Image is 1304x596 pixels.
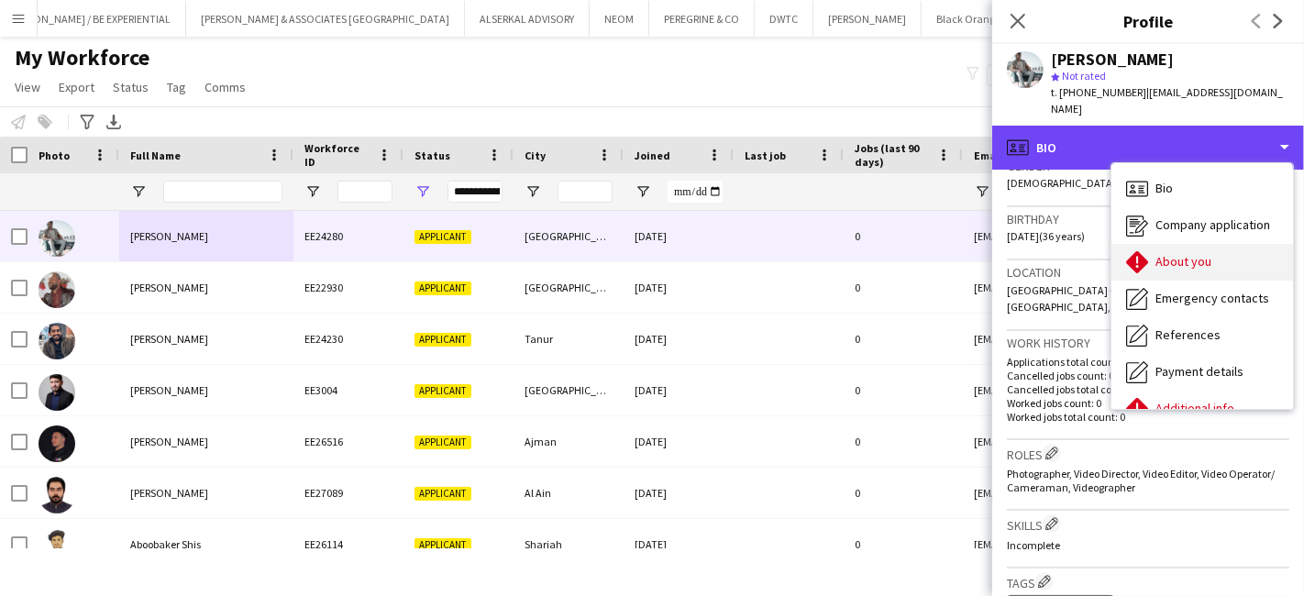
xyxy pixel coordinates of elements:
[293,519,403,569] div: EE26114
[1007,264,1289,281] h3: Location
[1155,400,1234,416] span: Additional info
[59,79,94,95] span: Export
[974,183,990,200] button: Open Filter Menu
[624,468,734,518] div: [DATE]
[1051,51,1174,68] div: [PERSON_NAME]
[1007,572,1289,591] h3: Tags
[1111,391,1293,427] div: Additional info
[130,383,208,397] span: [PERSON_NAME]
[1155,326,1221,343] span: References
[130,486,208,500] span: [PERSON_NAME]
[1062,69,1106,83] span: Not rated
[1007,444,1289,463] h3: Roles
[414,230,471,244] span: Applicant
[39,374,75,411] img: Abdul Rahman Abu Mur
[1007,335,1289,351] h3: Work history
[1111,207,1293,244] div: Company application
[624,262,734,313] div: [DATE]
[1007,369,1289,382] p: Cancelled jobs count: 0
[922,1,1016,37] button: Black Orange
[39,220,75,257] img: Abdallah Hussein
[293,211,403,261] div: EE24280
[1155,290,1269,306] span: Emergency contacts
[987,64,1078,86] button: Everyone5,962
[624,416,734,467] div: [DATE]
[39,528,75,565] img: Aboobaker Shis
[844,519,963,569] div: 0
[844,416,963,467] div: 0
[39,271,75,308] img: Abdelrahman Kamal
[105,75,156,99] a: Status
[1051,85,1283,116] span: | [EMAIL_ADDRESS][DOMAIN_NAME]
[755,1,813,37] button: DWTC
[293,468,403,518] div: EE27089
[39,477,75,513] img: Abdullah Mirzamuddin
[1007,410,1289,424] p: Worked jobs total count: 0
[635,183,651,200] button: Open Filter Menu
[514,211,624,261] div: [GEOGRAPHIC_DATA]
[624,365,734,415] div: [DATE]
[1007,538,1289,552] p: Incomplete
[745,149,786,162] span: Last job
[1111,171,1293,207] div: Bio
[1111,281,1293,317] div: Emergency contacts
[1007,382,1289,396] p: Cancelled jobs total count: 0
[414,281,471,295] span: Applicant
[844,468,963,518] div: 0
[1111,244,1293,281] div: About you
[844,262,963,313] div: 0
[15,44,149,72] span: My Workforce
[304,183,321,200] button: Open Filter Menu
[1007,467,1275,494] span: Photographer, Video Director, Video Editor, Video Operator/ Cameraman, Videographer
[1155,253,1211,270] span: About you
[51,75,102,99] a: Export
[624,519,734,569] div: [DATE]
[204,79,246,95] span: Comms
[465,1,590,37] button: ALSERKAL ADVISORY
[130,332,208,346] span: [PERSON_NAME]
[130,229,208,243] span: [PERSON_NAME]
[844,211,963,261] div: 0
[992,9,1304,33] h3: Profile
[514,314,624,364] div: Tanur
[414,333,471,347] span: Applicant
[844,365,963,415] div: 0
[293,416,403,467] div: EE26516
[414,183,431,200] button: Open Filter Menu
[76,111,98,133] app-action-btn: Advanced filters
[649,1,755,37] button: PEREGRINE & CO
[15,79,40,95] span: View
[668,181,723,203] input: Joined Filter Input
[992,126,1304,170] div: Bio
[39,149,70,162] span: Photo
[414,487,471,501] span: Applicant
[514,416,624,467] div: Ajman
[1155,180,1173,196] span: Bio
[197,75,253,99] a: Comms
[130,183,147,200] button: Open Filter Menu
[1007,229,1085,243] span: [DATE] (36 years)
[130,537,201,551] span: Aboobaker Shis
[414,384,471,398] span: Applicant
[624,314,734,364] div: [DATE]
[1155,363,1243,380] span: Payment details
[813,1,922,37] button: [PERSON_NAME]
[39,425,75,462] img: Abdullah Hachem
[103,111,125,133] app-action-btn: Export XLSX
[414,436,471,449] span: Applicant
[558,181,613,203] input: City Filter Input
[844,314,963,364] div: 0
[1155,216,1270,233] span: Company application
[855,141,930,169] span: Jobs (last 90 days)
[304,141,370,169] span: Workforce ID
[1007,211,1289,227] h3: Birthday
[590,1,649,37] button: NEOM
[293,262,403,313] div: EE22930
[1007,396,1289,410] p: Worked jobs count: 0
[1007,514,1289,534] h3: Skills
[624,211,734,261] div: [DATE]
[163,181,282,203] input: Full Name Filter Input
[525,183,541,200] button: Open Filter Menu
[39,323,75,359] img: Abdul Payyoli
[514,468,624,518] div: Al Ain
